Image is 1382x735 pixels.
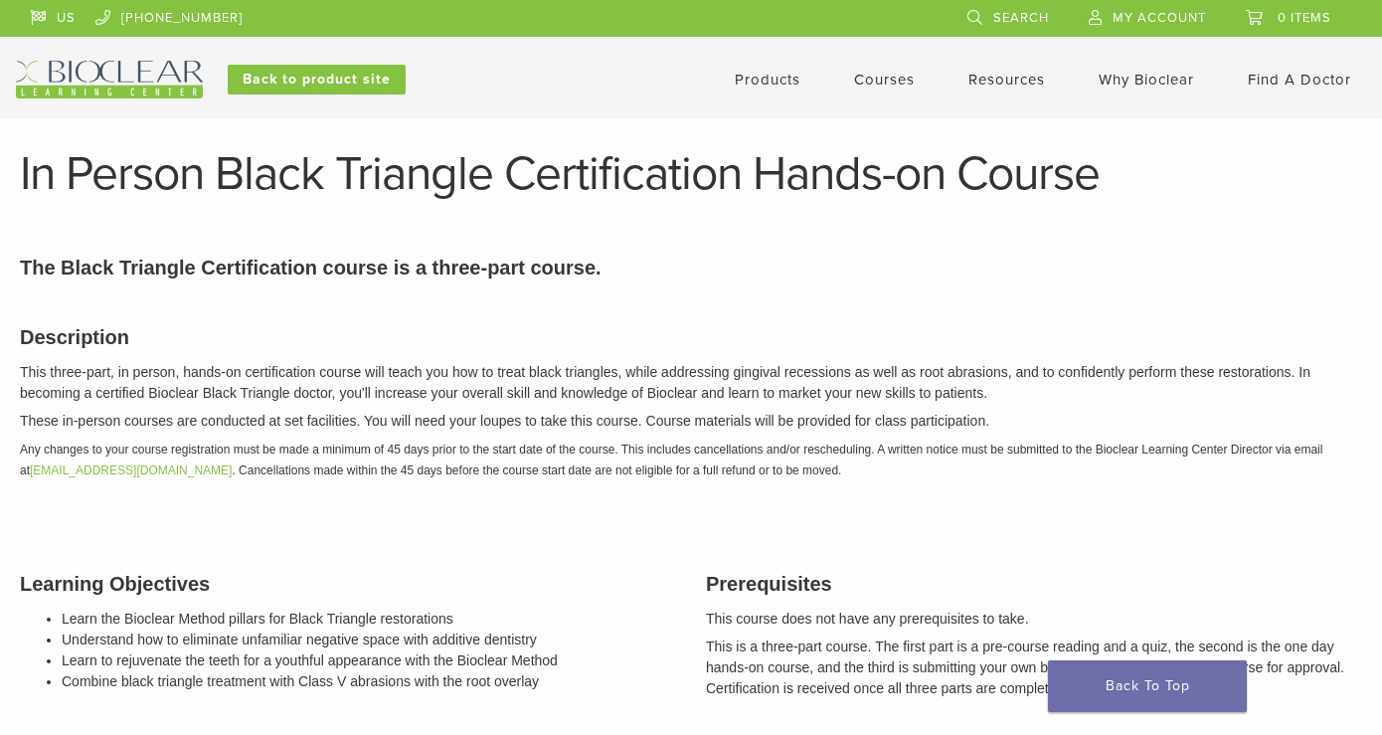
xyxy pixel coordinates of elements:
[62,671,676,692] li: Combine black triangle treatment with Class V abrasions with the root overlay
[16,61,203,98] img: Bioclear
[20,253,1362,282] p: The Black Triangle Certification course is a three-part course.
[62,650,676,671] li: Learn to rejuvenate the teeth for a youthful appearance with the Bioclear Method
[30,463,232,477] a: [EMAIL_ADDRESS][DOMAIN_NAME]
[20,411,1362,432] p: These in-person courses are conducted at set facilities. You will need your loupes to take this c...
[20,322,1362,352] h3: Description
[1099,71,1194,89] a: Why Bioclear
[1113,10,1206,26] span: My Account
[20,443,1322,477] em: Any changes to your course registration must be made a minimum of 45 days prior to the start date...
[62,630,676,650] li: Understand how to eliminate unfamiliar negative space with additive dentistry
[968,71,1045,89] a: Resources
[1048,660,1247,712] a: Back To Top
[854,71,915,89] a: Courses
[20,569,676,599] h3: Learning Objectives
[706,609,1362,630] p: This course does not have any prerequisites to take.
[1248,71,1351,89] a: Find A Doctor
[1278,10,1331,26] span: 0 items
[706,569,1362,599] h3: Prerequisites
[20,362,1362,404] p: This three-part, in person, hands-on certification course will teach you how to treat black trian...
[993,10,1049,26] span: Search
[735,71,800,89] a: Products
[228,65,406,94] a: Back to product site
[706,637,1362,699] p: This is a three-part course. The first part is a pre-course reading and a quiz, the second is the...
[20,150,1362,198] h1: In Person Black Triangle Certification Hands-on Course
[62,609,676,630] li: Learn the Bioclear Method pillars for Black Triangle restorations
